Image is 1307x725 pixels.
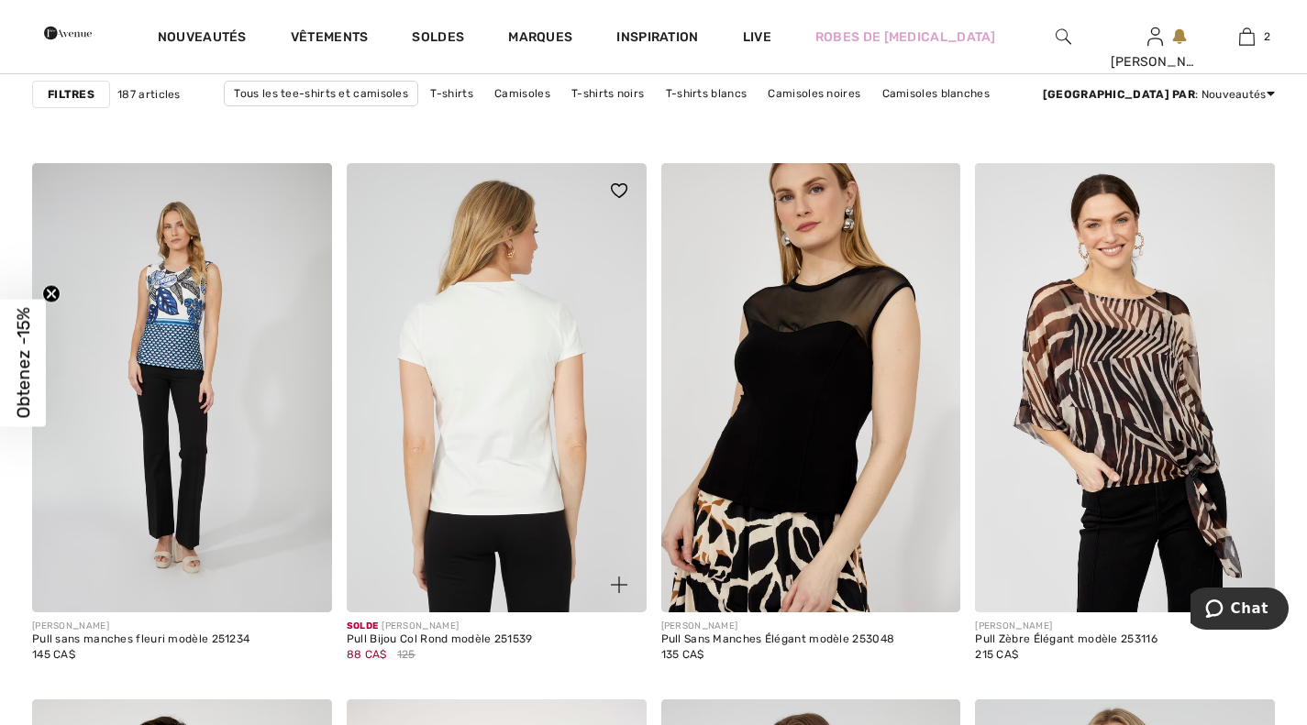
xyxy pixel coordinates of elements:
[975,648,1018,661] span: 215 CA$
[743,27,771,47] a: Live
[613,106,841,130] a: T-shirts et camisoles [PERSON_NAME]
[759,82,869,105] a: Camisoles noires
[1147,27,1163,45] a: Se connecter
[1264,28,1270,45] span: 2
[1056,26,1071,48] img: recherche
[1043,86,1275,103] div: : Nouveautés
[1043,88,1195,101] strong: [GEOGRAPHIC_DATA] par
[815,27,996,47] a: Robes de [MEDICAL_DATA]
[1147,26,1163,48] img: Mes infos
[485,82,559,105] a: Camisoles
[347,633,533,646] div: Pull Bijou Col Rond modèle 251539
[382,106,611,130] a: T-shirts et camisoles [PERSON_NAME]
[616,29,698,49] span: Inspiration
[347,620,533,633] div: [PERSON_NAME]
[661,648,704,661] span: 135 CA$
[13,307,34,418] span: Obtenez -15%
[661,163,961,612] img: Pull Sans Manches Élégant modèle 253048. Noir
[32,633,249,646] div: Pull sans manches fleuri modèle 251234
[412,29,464,49] a: Soldes
[347,648,387,661] span: 88 CA$
[873,82,999,105] a: Camisoles blanches
[661,633,895,646] div: Pull Sans Manches Élégant modèle 253048
[291,29,369,49] a: Vêtements
[562,82,653,105] a: T-shirts noirs
[657,82,757,105] a: T-shirts blancs
[1239,26,1255,48] img: Mon panier
[117,86,181,103] span: 187 articles
[611,577,627,593] img: plus_v2.svg
[32,648,75,661] span: 145 CA$
[975,633,1157,646] div: Pull Zèbre Élégant modèle 253116
[1111,52,1201,71] div: [PERSON_NAME]
[48,86,94,103] strong: Filtres
[42,284,61,302] button: Close teaser
[1202,26,1291,48] a: 2
[421,82,482,105] a: T-shirts
[508,29,572,49] a: Marques
[975,163,1275,612] img: Pull Zèbre Élégant modèle 253116. Beige/brown
[32,620,249,633] div: [PERSON_NAME]
[44,15,92,51] img: 1ère Avenue
[347,163,647,612] a: Pull Bijou Col Rond modèle 251539. Blanc Cassé
[975,620,1157,633] div: [PERSON_NAME]
[224,81,418,106] a: Tous les tee-shirts et camisoles
[661,620,895,633] div: [PERSON_NAME]
[1191,588,1289,633] iframe: Ouvre un widget dans lequel vous pouvez chatter avec l’un de nos agents
[32,163,332,612] img: Pull sans manches fleuri modèle 251234. Bleu/Blanc Cassé
[611,183,627,198] img: heart_black_full.svg
[397,646,415,663] span: 125
[347,621,379,632] span: Solde
[158,29,247,49] a: Nouveautés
